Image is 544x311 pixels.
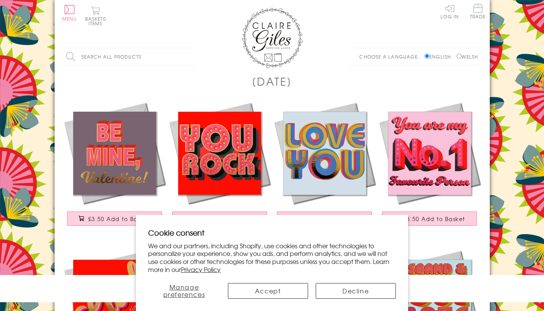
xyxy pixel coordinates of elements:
label: English [425,53,455,60]
input: Search all products [62,48,196,65]
a: Valentine's Day Card, No. 1, text foiled in shiny gold £3.50 Add to Basket [377,101,482,233]
img: Valentine's Day Card, Love You, text foiled in shiny gold [272,101,377,206]
input: English [425,54,429,59]
span: Manage preferences [163,282,205,299]
button: Manage preferences [148,283,220,299]
img: Valentine's Day Card, No. 1, text foiled in shiny gold [377,101,482,206]
h2: Cookie consent [148,227,396,238]
img: Claire Giles Greetings Cards [242,8,303,68]
p: We and our partners, including Shopify, use cookies and other technologies to personalize your ex... [148,242,396,274]
a: Trade [470,4,486,20]
button: £3.50 Add to Basket [382,212,477,226]
span: £3.50 Add to Basket [403,215,465,223]
a: Valentine's Day Card, Love You, text foiled in shiny gold £3.50 Add to Basket [272,101,377,233]
a: Valentine's Day Card, Be Mine, text foiled in shiny gold £3.50 Add to Basket [62,101,167,233]
button: £3.50 Add to Basket [277,212,372,226]
span: 0 items [89,15,106,27]
img: Valentine's Day Card, You Rock, text foiled in shiny gold [167,101,272,206]
img: Valentine's Day Card, Be Mine, text foiled in shiny gold [62,101,167,206]
button: Accept [228,283,308,299]
span: Trade [470,4,486,19]
input: Welsh [457,54,462,59]
a: Valentine's Day Card, You Rock, text foiled in shiny gold £3.50 Add to Basket [167,101,272,233]
h1: [DATE] [252,73,292,89]
button: £3.50 Add to Basket [172,212,267,226]
span: £3.50 Add to Basket [88,215,150,223]
a: Log In [441,4,459,19]
button: £3.50 Add to Basket [67,212,162,226]
button: Menu [62,5,77,21]
span: Menu [62,15,77,22]
label: Welsh [457,53,478,60]
button: Decline [316,283,396,299]
input: Search [188,48,196,65]
p: Choose a language: [359,53,423,60]
a: Privacy Policy [181,265,221,274]
button: Basket0 items [85,6,106,26]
